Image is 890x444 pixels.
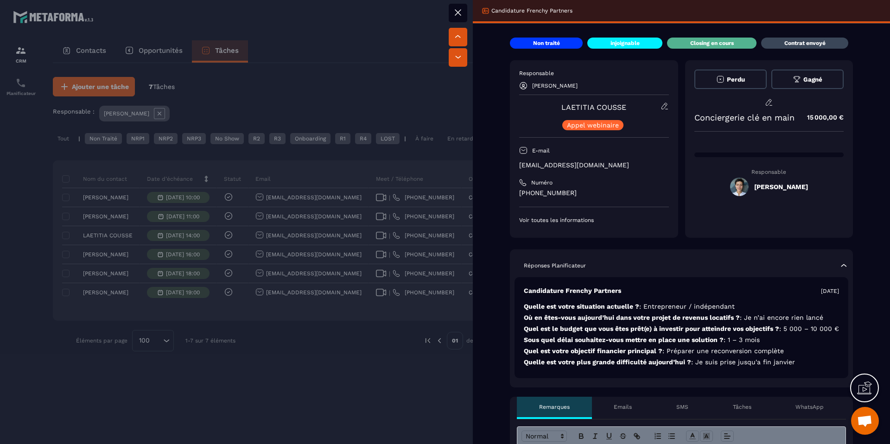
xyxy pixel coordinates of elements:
span: : Je n’ai encore rien lancé [740,314,823,321]
p: Non traité [533,39,560,47]
p: Contrat envoyé [784,39,826,47]
p: Responsable [694,169,844,175]
span: : Je suis prise jusqu'a fin janvier [691,358,795,366]
p: Remarques [539,403,570,411]
p: Closing en cours [690,39,734,47]
p: [PHONE_NUMBER] [519,189,669,197]
p: Voir toutes les informations [519,216,669,224]
p: [PERSON_NAME] [532,82,578,89]
span: Perdu [727,76,745,83]
p: Responsable [519,70,669,77]
h5: [PERSON_NAME] [754,183,808,190]
p: 15 000,00 € [798,108,844,127]
button: Gagné [771,70,844,89]
p: [DATE] [821,287,839,295]
p: E-mail [532,147,550,154]
p: Appel webinaire [567,122,619,128]
a: LAETITIA COUSSE [561,103,626,112]
p: Où en êtes-vous aujourd’hui dans votre projet de revenus locatifs ? [524,313,839,322]
p: Conciergerie clé en main [694,113,795,122]
span: Gagné [803,76,822,83]
p: injoignable [610,39,640,47]
span: : 5 000 – 10 000 € [779,325,839,332]
p: Candidature Frenchy Partners [524,286,621,295]
span: : Préparer une reconversion complète [662,347,784,355]
p: Quelle est votre situation actuelle ? [524,302,839,311]
p: [EMAIL_ADDRESS][DOMAIN_NAME] [519,161,669,170]
span: : Entrepreneur / indépendant [639,303,735,310]
p: Emails [614,403,632,411]
p: Quelle est votre plus grande difficulté aujourd’hui ? [524,358,839,367]
p: Tâches [733,403,751,411]
p: Quel est votre objectif financier principal ? [524,347,839,355]
p: Sous quel délai souhaitez-vous mettre en place une solution ? [524,336,839,344]
p: Réponses Planificateur [524,262,586,269]
p: Quel est le budget que vous êtes prêt(e) à investir pour atteindre vos objectifs ? [524,324,839,333]
p: Numéro [531,179,553,186]
p: SMS [676,403,688,411]
div: Ouvrir le chat [851,407,879,435]
span: : 1 – 3 mois [724,336,760,343]
button: Perdu [694,70,767,89]
p: Candidature Frenchy Partners [491,7,572,14]
p: WhatsApp [795,403,824,411]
